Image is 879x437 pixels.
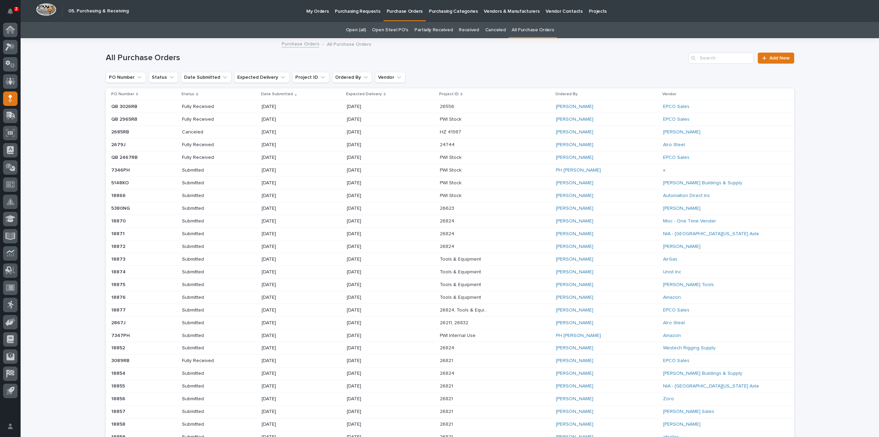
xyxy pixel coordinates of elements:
p: [DATE] [347,167,396,173]
p: Submitted [182,244,231,250]
p: 18875 [111,281,127,288]
p: 2 [15,7,18,11]
a: Zoro [663,396,674,402]
p: [DATE] [347,142,396,148]
button: Ordered By [332,72,372,83]
button: Date Submitted [181,72,231,83]
p: 18876 [111,293,127,301]
p: Tools & Equipment [440,255,482,262]
p: 7346PH [111,166,131,173]
p: [DATE] [262,206,311,211]
p: QB 3026RB [111,102,139,110]
tr: 1887218872 Submitted[DATE][DATE]2682426824 [PERSON_NAME] [PERSON_NAME] [106,240,794,253]
tr: 1887118871 Submitted[DATE][DATE]2682426824 [PERSON_NAME] NIA - [GEOGRAPHIC_DATA][US_STATE] Axle [106,228,794,240]
tr: 3089RB3089RB Fully Received[DATE][DATE]2682126821 [PERSON_NAME] EPCO Sales [106,354,794,367]
a: [PERSON_NAME] [556,231,593,237]
a: PH [PERSON_NAME] [556,167,601,173]
p: 26824 [440,344,456,351]
p: PWI Stock [440,153,463,161]
tr: 7346PH7346PH Submitted[DATE][DATE]PWI StockPWI Stock PH [PERSON_NAME] x [106,164,794,177]
p: Fully Received [182,142,231,148]
p: Submitted [182,206,231,211]
p: 26556 [440,102,456,110]
p: [DATE] [347,244,396,250]
p: Fully Received [182,104,231,110]
p: [DATE] [262,180,311,186]
p: Submitted [182,320,231,326]
tr: 1885718857 Submitted[DATE][DATE]2682126821 [PERSON_NAME] [PERSON_NAME] Sales [106,405,794,418]
p: [DATE] [347,193,396,199]
a: Misc - One Time Vender [663,218,716,224]
p: Ordered By [555,90,578,98]
tr: QB 2965RBQB 2965RB Fully Received[DATE][DATE]PWI StockPWI Stock [PERSON_NAME] EPCO Sales [106,113,794,126]
p: [DATE] [262,155,311,161]
p: [DATE] [347,282,396,288]
a: EPCO Sales [663,358,689,364]
p: [DATE] [262,244,311,250]
tr: 1887618876 Submitted[DATE][DATE]Tools & EquipmentTools & Equipment [PERSON_NAME] Amazon [106,291,794,304]
p: 18856 [111,395,127,402]
p: 18855 [111,382,126,389]
p: Vendor [662,90,676,98]
p: [DATE] [347,155,396,161]
a: Alro Steel [663,320,685,326]
p: [DATE] [347,180,396,186]
p: 18866 [111,192,127,199]
a: [PERSON_NAME] [556,104,593,110]
a: All Purchase Orders [512,22,554,38]
p: [DATE] [262,383,311,389]
a: Unist Inc [663,269,681,275]
p: 18852 [111,344,126,351]
p: Submitted [182,396,231,402]
p: 2679J [111,141,127,148]
a: [PERSON_NAME] [556,206,593,211]
tr: QB 2467RBQB 2467RB Fully Received[DATE][DATE]PWI StockPWI Stock [PERSON_NAME] EPCO Sales [106,151,794,164]
button: Notifications [3,4,18,19]
a: NIA - [GEOGRAPHIC_DATA][US_STATE] Axle [663,231,759,237]
a: [PERSON_NAME] [556,422,593,427]
tr: 7347PH7347PH Submitted[DATE][DATE]PWI Internal UsePWI Internal Use PH [PERSON_NAME] Amazon [106,329,794,342]
p: Submitted [182,167,231,173]
p: [DATE] [347,371,396,376]
p: Tools & Equipment [440,268,482,275]
tr: 1885618856 Submitted[DATE][DATE]2682126821 [PERSON_NAME] Zoro [106,393,794,405]
p: [DATE] [347,218,396,224]
tr: 1886618866 Submitted[DATE][DATE]PWI StockPWI Stock [PERSON_NAME] Automation Direct Inc [106,189,794,202]
tr: 2679J2679J Fully Received[DATE][DATE]2474424744 [PERSON_NAME] Alro Steel [106,139,794,151]
tr: 5380NG5380NG Submitted[DATE][DATE]2662326623 [PERSON_NAME] [PERSON_NAME] [106,202,794,215]
p: 26824, Tools & Equipment [440,306,490,313]
p: [DATE] [347,422,396,427]
a: [PERSON_NAME] [556,409,593,415]
p: [DATE] [262,396,311,402]
a: [PERSON_NAME] [556,320,593,326]
p: [DATE] [347,231,396,237]
p: Submitted [182,180,231,186]
p: [DATE] [347,129,396,135]
p: Submitted [182,307,231,313]
p: [DATE] [347,117,396,122]
p: HZ 41987 [440,128,463,135]
p: Project ID [439,90,459,98]
img: Workspace Logo [36,3,56,16]
p: 26824 [440,369,456,376]
input: Search [688,53,754,64]
p: Submitted [182,409,231,415]
p: [DATE] [262,231,311,237]
p: Submitted [182,231,231,237]
a: [PERSON_NAME] [556,383,593,389]
p: Submitted [182,269,231,275]
a: [PERSON_NAME] [556,117,593,122]
a: [PERSON_NAME] [556,256,593,262]
p: [DATE] [262,269,311,275]
p: [DATE] [347,333,396,339]
a: [PERSON_NAME] [556,295,593,301]
p: PO Number [111,90,134,98]
p: [DATE] [262,104,311,110]
a: [PERSON_NAME] [556,282,593,288]
p: 26821 [440,382,454,389]
p: [DATE] [262,422,311,427]
a: [PERSON_NAME] [556,269,593,275]
a: Westech Rigging Supply [663,345,716,351]
a: [PERSON_NAME] [556,218,593,224]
